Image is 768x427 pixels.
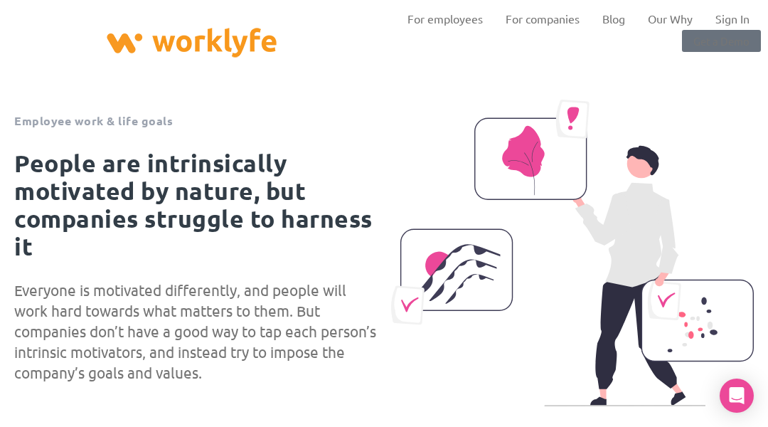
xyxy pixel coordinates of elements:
[704,7,761,30] a: Sign In
[636,7,704,30] a: Our Why
[14,112,173,130] h1: Employee work & life goals
[682,30,761,52] a: Get a Demo
[720,379,754,413] div: Open Intercom Messenger
[103,7,281,78] img: Worklyfe Logo
[396,7,494,30] a: For employees
[591,7,636,30] a: Blog
[14,149,377,260] h2: People are intrinsically motivated by nature, but companies struggle to harness it
[14,280,377,382] p: Everyone is motivated differently, and people will work hard towards what matters to them. But co...
[494,7,591,30] a: For companies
